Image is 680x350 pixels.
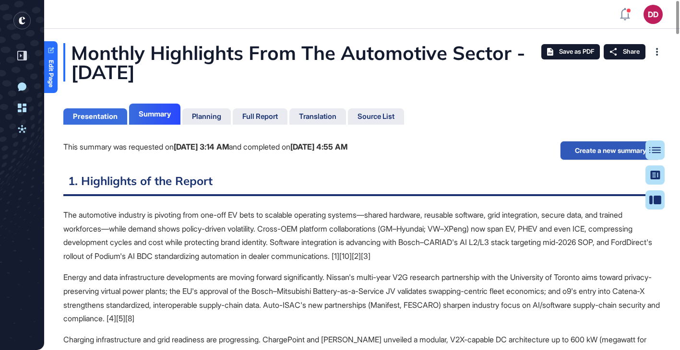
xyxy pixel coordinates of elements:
[48,60,54,87] span: Edit Page
[73,112,118,121] div: Presentation
[44,41,58,93] a: Edit Page
[559,48,594,56] span: Save as PDF
[63,270,661,326] p: Energy and data infrastructure developments are moving forward significantly. Nissan's multi-year...
[644,5,663,24] button: DD
[560,141,661,160] button: Create a new summary
[13,12,31,29] div: entrapeer-logo
[192,112,221,121] div: Planning
[623,48,640,56] span: Share
[242,112,278,121] div: Full Report
[63,141,347,153] div: This summary was requested on and completed on
[358,112,394,121] div: Source List
[63,173,661,196] h2: 1. Highlights of the Report
[290,142,347,152] b: [DATE] 4:55 AM
[299,112,336,121] div: Translation
[63,43,661,82] div: Monthly Highlights From The Automotive Sector - [DATE]
[63,208,661,263] p: The automotive industry is pivoting from one-off EV bets to scalable operating systems—shared har...
[139,110,171,118] div: Summary
[174,142,229,152] b: [DATE] 3:14 AM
